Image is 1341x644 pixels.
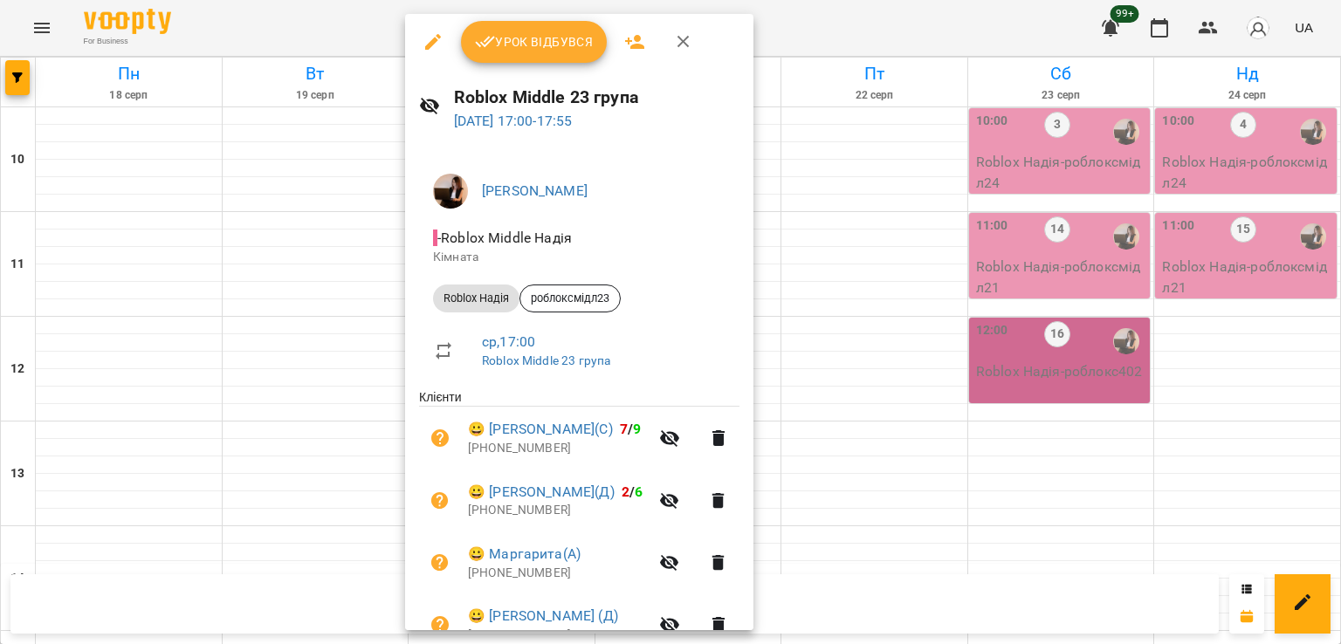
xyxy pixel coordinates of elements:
a: 😀 Маргарита(А) [468,544,581,565]
a: 😀 [PERSON_NAME] (Д) [468,606,618,627]
p: [PHONE_NUMBER] [468,440,649,457]
span: Roblox Надія [433,291,519,306]
div: роблоксмідл23 [519,284,621,312]
h6: Roblox Middle 23 група [454,84,739,111]
a: [DATE] 17:00-17:55 [454,113,573,129]
span: 2 [622,483,629,500]
span: 7 [620,421,628,437]
p: [PHONE_NUMBER] [468,565,649,582]
a: 😀 [PERSON_NAME](Д) [468,482,615,503]
p: [PHONE_NUMBER] [468,627,649,644]
span: роблоксмідл23 [520,291,620,306]
button: Візит ще не сплачено. Додати оплату? [419,417,461,459]
button: Візит ще не сплачено. Додати оплату? [419,542,461,584]
a: Roblox Middle 23 група [482,353,610,367]
a: ср , 17:00 [482,333,535,350]
span: 9 [633,421,641,437]
p: Кімната [433,249,726,266]
a: [PERSON_NAME] [482,182,588,199]
b: / [622,483,643,500]
button: Урок відбувся [461,21,608,63]
b: / [620,421,641,437]
a: 😀 [PERSON_NAME](С) [468,419,613,440]
p: [PHONE_NUMBER] [468,502,649,519]
span: Урок відбувся [475,31,594,52]
span: - Roblox Middle Надія [433,230,575,246]
button: Візит ще не сплачено. Додати оплату? [419,480,461,522]
img: f1c8304d7b699b11ef2dd1d838014dff.jpg [433,174,468,209]
span: 6 [635,483,643,500]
